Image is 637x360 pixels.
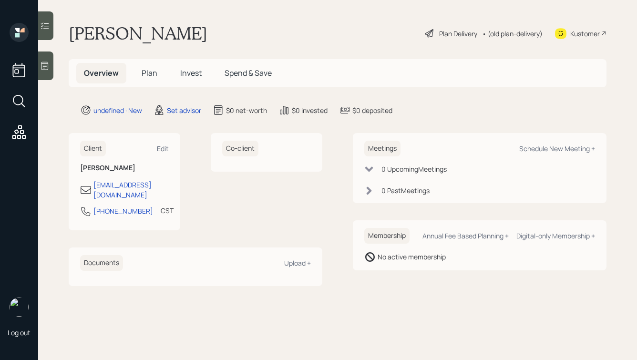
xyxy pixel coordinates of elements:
span: Plan [142,68,157,78]
div: Schedule New Meeting + [519,144,595,153]
span: Spend & Save [225,68,272,78]
div: Plan Delivery [439,29,477,39]
h1: [PERSON_NAME] [69,23,207,44]
div: Set advisor [167,105,201,115]
h6: Co-client [222,141,258,156]
h6: Meetings [364,141,401,156]
h6: Client [80,141,106,156]
div: Edit [157,144,169,153]
div: Log out [8,328,31,337]
div: CST [161,206,174,216]
div: $0 deposited [352,105,392,115]
span: Overview [84,68,119,78]
div: 0 Upcoming Meeting s [381,164,447,174]
div: Kustomer [570,29,600,39]
div: $0 net-worth [226,105,267,115]
div: 0 Past Meeting s [381,185,430,195]
div: $0 invested [292,105,328,115]
h6: Documents [80,255,123,271]
div: Digital-only Membership + [516,231,595,240]
div: No active membership [378,252,446,262]
div: undefined · New [93,105,142,115]
span: Invest [180,68,202,78]
div: [PHONE_NUMBER] [93,206,153,216]
div: Upload + [284,258,311,267]
h6: Membership [364,228,410,244]
img: hunter_neumayer.jpg [10,298,29,317]
div: Annual Fee Based Planning + [422,231,509,240]
div: • (old plan-delivery) [482,29,543,39]
div: [EMAIL_ADDRESS][DOMAIN_NAME] [93,180,169,200]
h6: [PERSON_NAME] [80,164,169,172]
